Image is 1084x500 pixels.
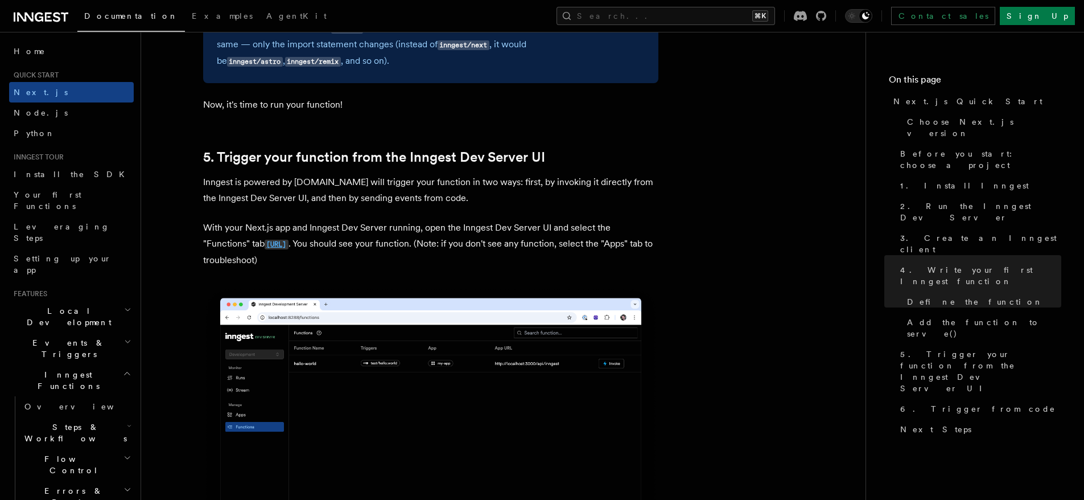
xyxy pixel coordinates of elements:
a: Next.js Quick Start [889,91,1061,112]
code: inngest/next [438,40,489,50]
code: inngest/remix [285,57,341,67]
a: Examples [185,3,259,31]
kbd: ⌘K [752,10,768,22]
span: Next.js [14,88,68,97]
button: Toggle dark mode [845,9,872,23]
span: Overview [24,402,142,411]
span: Next.js Quick Start [893,96,1042,107]
span: Choose Next.js version [907,116,1061,139]
a: [URL] [265,238,288,249]
h4: On this page [889,73,1061,91]
a: Your first Functions [9,185,134,216]
a: Documentation [77,3,185,32]
a: Choose Next.js version [902,112,1061,144]
span: Events & Triggers [9,337,124,360]
a: Define the function [902,292,1061,312]
button: Steps & Workflows [20,417,134,449]
a: Contact sales [891,7,995,25]
a: Leveraging Steps [9,216,134,248]
a: 3. Create an Inngest client [896,228,1061,260]
span: Python [14,129,55,138]
span: Steps & Workflows [20,421,127,444]
a: Install the SDK [9,164,134,185]
a: 2. Run the Inngest Dev Server [896,196,1061,228]
a: 1. Install Inngest [896,175,1061,196]
a: Node.js [9,103,134,123]
a: Setting up your app [9,248,134,280]
span: Define the function [907,296,1043,308]
span: 2. Run the Inngest Dev Server [900,200,1061,223]
a: Home [9,41,134,62]
span: AgentKit [266,11,327,21]
a: 5. Trigger your function from the Inngest Dev Server UI [203,149,545,165]
button: Events & Triggers [9,333,134,364]
a: Python [9,123,134,144]
p: 👉 Note that you can import for other frameworks and the rest of the code, in fact, remains the sa... [217,20,645,69]
a: serve() [331,22,363,33]
button: Inngest Functions [9,364,134,396]
a: Before you start: choose a project [896,144,1061,175]
a: Add the function to serve() [902,312,1061,344]
span: Add the function to serve() [907,317,1061,339]
span: Setting up your app [14,254,112,274]
span: 1. Install Inngest [900,180,1029,191]
button: Flow Control [20,449,134,481]
p: Inngest is powered by [DOMAIN_NAME] will trigger your function in two ways: first, by invoking it... [203,174,658,206]
code: inngest/astro [227,57,283,67]
button: Search...⌘K [557,7,775,25]
span: Before you start: choose a project [900,148,1061,171]
a: Next Steps [896,419,1061,440]
span: Your first Functions [14,190,81,211]
a: 4. Write your first Inngest function [896,260,1061,292]
span: Leveraging Steps [14,222,110,243]
span: Inngest Functions [9,369,123,392]
span: Examples [192,11,253,21]
a: AgentKit [259,3,333,31]
span: Home [14,46,46,57]
span: Node.js [14,108,68,117]
span: Features [9,289,47,298]
a: 6. Trigger from code [896,399,1061,419]
a: 5. Trigger your function from the Inngest Dev Server UI [896,344,1061,399]
a: Sign Up [1000,7,1075,25]
span: Documentation [84,11,178,21]
a: Next.js [9,82,134,103]
span: Quick start [9,71,59,80]
button: Local Development [9,301,134,333]
span: 5. Trigger your function from the Inngest Dev Server UI [900,349,1061,394]
span: 6. Trigger from code [900,403,1056,415]
span: Install the SDK [14,170,131,179]
span: Flow Control [20,453,123,476]
a: Overview [20,396,134,417]
code: [URL] [265,240,288,249]
p: Now, it's time to run your function! [203,97,658,113]
p: With your Next.js app and Inngest Dev Server running, open the Inngest Dev Server UI and select t... [203,220,658,268]
span: Next Steps [900,424,971,435]
span: 3. Create an Inngest client [900,232,1061,255]
span: Local Development [9,305,124,328]
span: 4. Write your first Inngest function [900,264,1061,287]
span: Inngest tour [9,153,64,162]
